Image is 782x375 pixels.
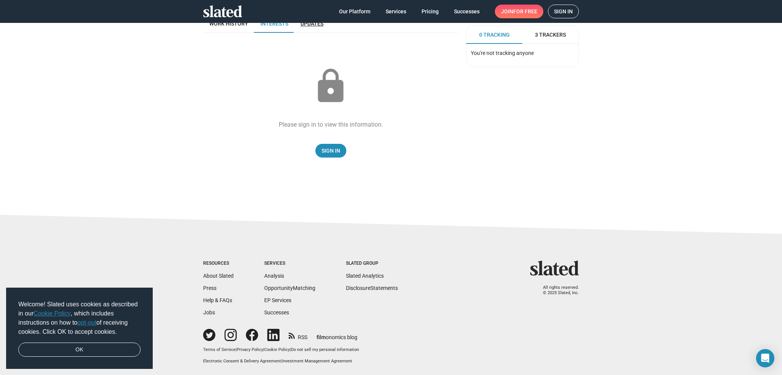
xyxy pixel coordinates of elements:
span: 3 Trackers [535,31,566,39]
span: Our Platform [339,5,370,18]
a: opt-out [78,319,97,326]
a: Analysis [264,273,284,279]
span: for free [513,5,537,18]
span: Join [501,5,537,18]
span: Sign in [554,5,573,18]
div: Slated Group [346,261,398,267]
a: Help & FAQs [203,297,232,303]
a: Terms of Service [203,347,236,352]
a: About Slated [203,273,234,279]
a: RSS [289,329,307,341]
a: Investment Management Agreement [282,359,352,364]
span: Pricing [422,5,439,18]
a: Electronic Consent & Delivery Agreement [203,359,281,364]
a: Successes [264,309,289,315]
a: Sign In [315,144,346,158]
span: Sign In [322,144,340,158]
a: Services [380,5,412,18]
span: | [281,359,282,364]
a: Successes [448,5,486,18]
div: Resources [203,261,234,267]
span: | [263,347,264,352]
p: All rights reserved. © 2025 Slated, Inc. [535,285,579,296]
span: Work history [209,21,248,27]
span: You're not tracking anyone [471,50,534,56]
mat-icon: lock [312,67,350,105]
a: Interests [254,14,294,33]
a: Jobs [203,309,215,315]
a: OpportunityMatching [264,285,315,291]
a: EP Services [264,297,291,303]
div: Services [264,261,315,267]
div: Open Intercom Messenger [756,349,774,367]
div: cookieconsent [6,288,153,369]
div: Please sign in to view this information. [279,121,383,129]
span: Welcome! Slated uses cookies as described in our , which includes instructions on how to of recei... [18,300,141,336]
button: Do not sell my personal information [291,347,359,353]
a: Work history [203,14,254,33]
span: | [290,347,291,352]
a: DisclosureStatements [346,285,398,291]
span: | [236,347,237,352]
a: filmonomics blog [317,328,357,341]
span: Successes [454,5,480,18]
a: Cookie Policy [34,310,71,317]
a: dismiss cookie message [18,343,141,357]
span: Services [386,5,406,18]
span: film [317,334,326,340]
a: Pricing [415,5,445,18]
a: Our Platform [333,5,376,18]
a: Press [203,285,217,291]
span: Updates [301,21,323,27]
span: 0 Tracking [479,31,510,39]
a: Slated Analytics [346,273,384,279]
a: Cookie Policy [264,347,290,352]
span: Interests [260,21,288,27]
a: Joinfor free [495,5,543,18]
a: Sign in [548,5,579,18]
a: Privacy Policy [237,347,263,352]
a: Updates [294,14,330,33]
